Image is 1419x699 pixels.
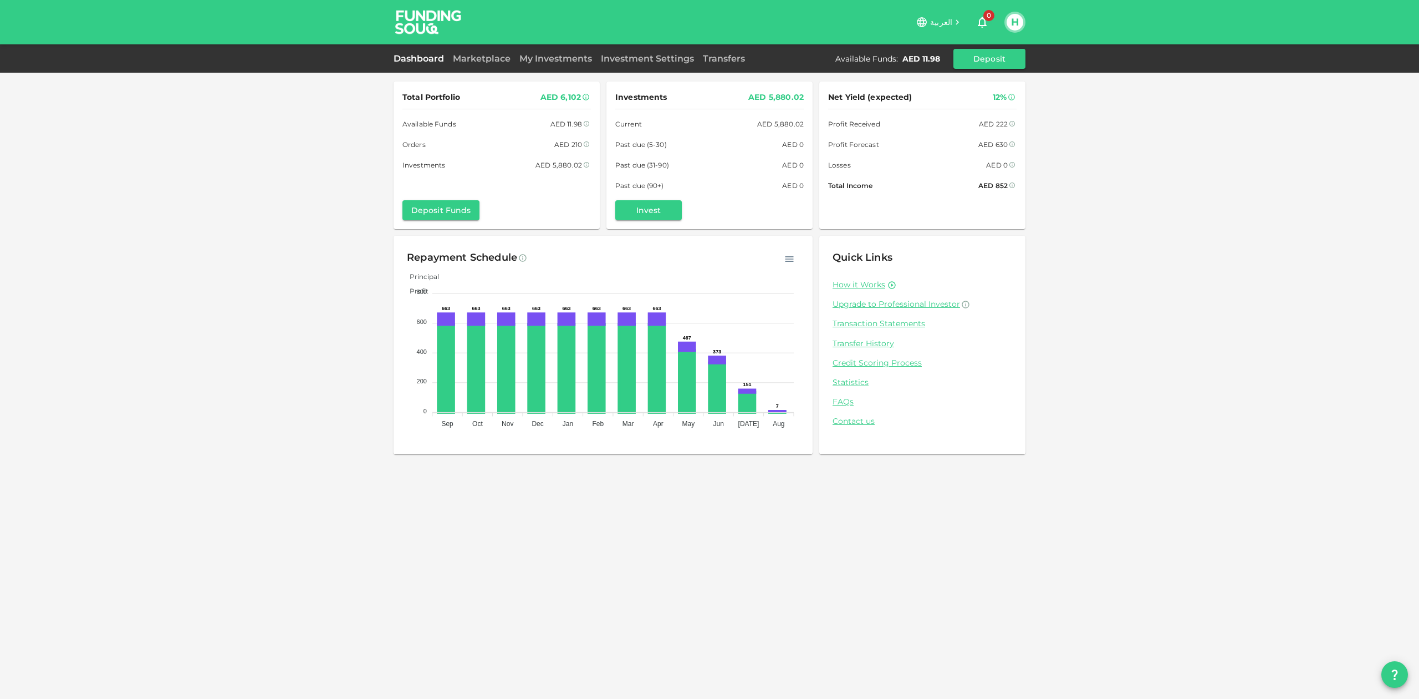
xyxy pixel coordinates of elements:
[402,118,456,130] span: Available Funds
[540,90,581,104] div: AED 6,102
[828,159,851,171] span: Losses
[833,299,960,309] span: Upgrade to Professional Investor
[502,420,513,428] tspan: Nov
[401,272,439,281] span: Principal
[833,280,885,290] a: How it Works
[828,118,880,130] span: Profit Received
[930,17,952,27] span: العربية
[971,11,993,33] button: 0
[983,10,994,21] span: 0
[782,139,804,150] div: AED 0
[835,53,898,64] div: Available Funds :
[833,377,1012,388] a: Statistics
[615,180,664,191] span: Past due (90+)
[986,159,1008,171] div: AED 0
[682,420,695,428] tspan: May
[978,139,1008,150] div: AED 630
[615,118,642,130] span: Current
[833,358,1012,368] a: Credit Scoring Process
[757,118,804,130] div: AED 5,880.02
[738,420,759,428] tspan: [DATE]
[535,159,582,171] div: AED 5,880.02
[828,139,879,150] span: Profit Forecast
[993,90,1007,104] div: 12%
[748,90,804,104] div: AED 5,880.02
[563,420,573,428] tspan: Jan
[833,416,1012,427] a: Contact us
[441,420,453,428] tspan: Sep
[828,180,872,191] span: Total Income
[653,420,663,428] tspan: Apr
[833,397,1012,407] a: FAQs
[978,180,1008,191] div: AED 852
[554,139,582,150] div: AED 210
[417,348,427,355] tspan: 400
[417,318,427,325] tspan: 600
[615,90,667,104] span: Investments
[782,159,804,171] div: AED 0
[402,159,445,171] span: Investments
[417,288,427,295] tspan: 800
[833,338,1012,349] a: Transfer History
[833,318,1012,329] a: Transaction Statements
[515,53,596,64] a: My Investments
[622,420,634,428] tspan: Mar
[1381,661,1408,688] button: question
[407,249,517,267] div: Repayment Schedule
[402,139,426,150] span: Orders
[615,139,667,150] span: Past due (5-30)
[550,118,582,130] div: AED 11.98
[394,53,448,64] a: Dashboard
[448,53,515,64] a: Marketplace
[402,90,460,104] span: Total Portfolio
[902,53,940,64] div: AED 11.98
[698,53,749,64] a: Transfers
[833,299,1012,310] a: Upgrade to Professional Investor
[615,159,669,171] span: Past due (31-90)
[833,251,892,264] span: Quick Links
[423,408,427,414] tspan: 0
[713,420,723,428] tspan: Jun
[472,420,483,428] tspan: Oct
[532,420,543,428] tspan: Dec
[828,90,912,104] span: Net Yield (expected)
[592,420,604,428] tspan: Feb
[773,420,784,428] tspan: Aug
[417,378,427,384] tspan: 200
[1007,14,1023,31] button: H
[596,53,698,64] a: Investment Settings
[401,287,428,295] span: Profit
[953,49,1025,69] button: Deposit
[979,118,1008,130] div: AED 222
[402,200,479,220] button: Deposit Funds
[782,180,804,191] div: AED 0
[615,200,682,220] button: Invest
